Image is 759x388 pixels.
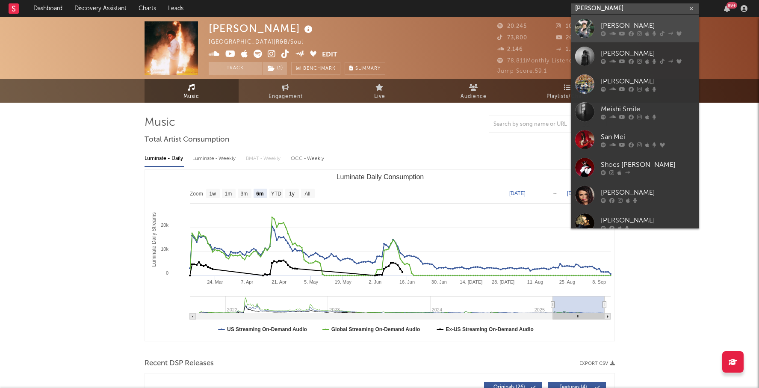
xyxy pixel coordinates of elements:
a: Live [333,79,427,103]
button: Edit [322,50,337,60]
a: Audience [427,79,521,103]
text: Luminate Daily Streams [151,212,157,267]
span: 20,245 [497,24,527,29]
a: [PERSON_NAME] [571,15,699,42]
text: 19. May [334,279,351,284]
text: 6m [256,191,263,197]
a: Meishi Smile [571,98,699,126]
a: Music [145,79,239,103]
text: 20k [161,222,168,228]
span: 73,800 [497,35,527,41]
span: 26,500 [556,35,586,41]
span: 78,811 Monthly Listeners [497,58,578,64]
a: Playlists/Charts [521,79,615,103]
text: 16. Jun [399,279,414,284]
text: 21. Apr [272,279,286,284]
text: 24. Mar [207,279,223,284]
div: [PERSON_NAME] [601,21,695,31]
button: Export CSV [579,361,615,366]
span: 101,554 [556,24,588,29]
span: Playlists/Charts [546,92,589,102]
span: Music [183,92,199,102]
text: US Streaming On-Demand Audio [227,326,307,332]
a: Benchmark [291,62,340,75]
text: 1y [289,191,295,197]
text: YTD [271,191,281,197]
input: Search for artists [571,3,699,14]
text: 10k [161,246,168,252]
text: 1m [224,191,232,197]
text: 1w [209,191,216,197]
div: [PERSON_NAME] [601,187,695,198]
text: 8. Sep [592,279,606,284]
span: Summary [355,66,381,71]
svg: Luminate Daily Consumption [145,170,615,341]
button: 99+ [724,5,730,12]
text: Luminate Daily Consumption [336,173,424,181]
a: [PERSON_NAME] [571,209,699,237]
div: [GEOGRAPHIC_DATA] | R&B/Soul [209,37,313,47]
text: Zoom [190,191,203,197]
text: 28. [DATE] [492,279,514,284]
span: Benchmark [303,64,336,74]
div: [PERSON_NAME] [601,215,695,225]
div: OCC - Weekly [291,151,325,166]
span: Jump Score: 59.1 [497,68,547,74]
div: [PERSON_NAME] [209,21,315,36]
div: Shoes [PERSON_NAME] [601,160,695,170]
text: 5. May [304,279,318,284]
text: 3m [240,191,248,197]
span: ( 1 ) [262,62,287,75]
span: 2,146 [497,47,523,52]
input: Search by song name or URL [489,121,579,128]
a: [PERSON_NAME] [571,42,699,70]
span: Engagement [269,92,303,102]
text: 0 [165,270,168,275]
span: Audience [461,92,487,102]
text: 2. Jun [369,279,381,284]
text: 30. Jun [431,279,446,284]
button: Summary [345,62,385,75]
a: San Mei [571,126,699,154]
text: 14. [DATE] [460,279,482,284]
text: 7. Apr [241,279,253,284]
button: (1) [263,62,287,75]
a: Shoes [PERSON_NAME] [571,154,699,181]
text: 11. Aug [527,279,543,284]
text: All [304,191,310,197]
div: 99 + [727,2,737,9]
div: Luminate - Weekly [192,151,237,166]
div: Luminate - Daily [145,151,184,166]
text: Ex-US Streaming On-Demand Audio [446,326,534,332]
a: Engagement [239,79,333,103]
div: [PERSON_NAME] [601,76,695,86]
div: San Mei [601,132,695,142]
text: [DATE] [509,190,526,196]
button: Track [209,62,262,75]
text: 25. Aug [559,279,575,284]
a: [PERSON_NAME] [571,70,699,98]
span: Live [374,92,385,102]
text: → [552,190,558,196]
div: Meishi Smile [601,104,695,114]
span: Recent DSP Releases [145,358,214,369]
div: [PERSON_NAME] [601,48,695,59]
span: Total Artist Consumption [145,135,229,145]
text: Global Streaming On-Demand Audio [331,326,420,332]
a: [PERSON_NAME] [571,181,699,209]
text: [DATE] [567,190,583,196]
span: 1,296 [556,47,582,52]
